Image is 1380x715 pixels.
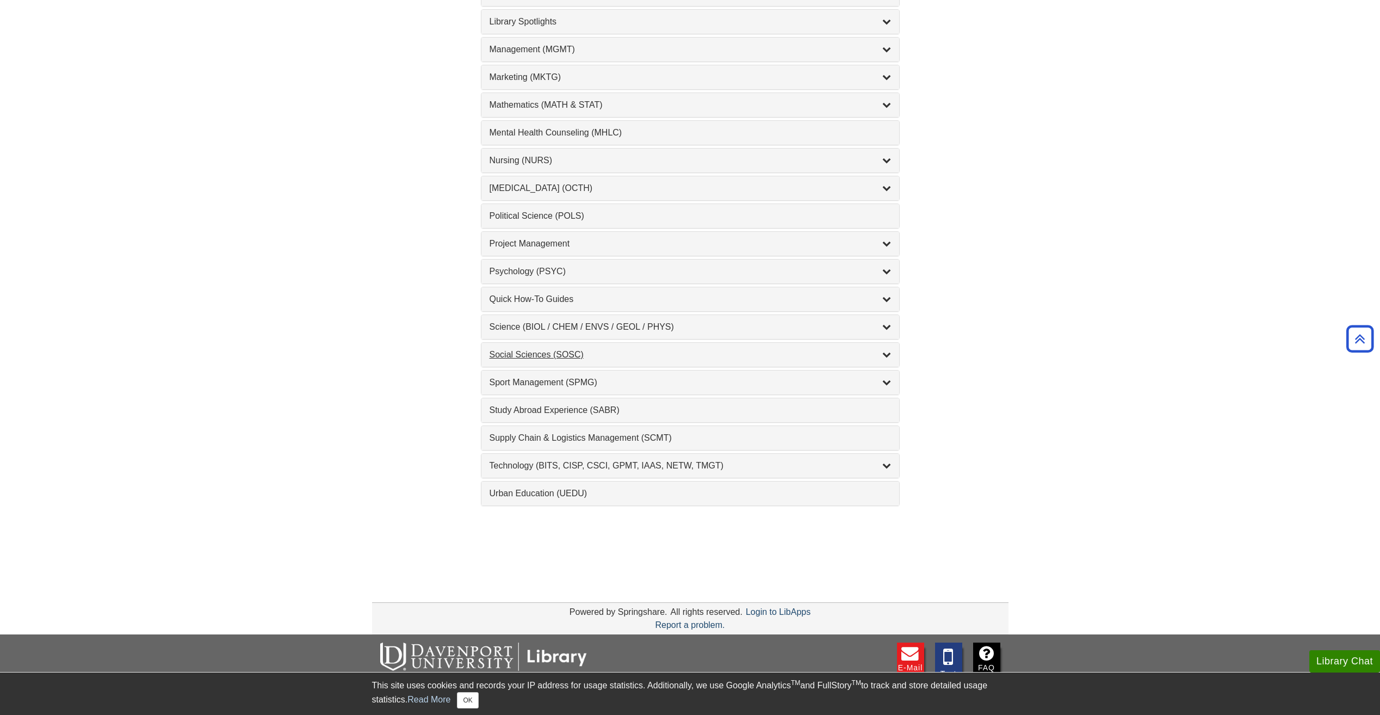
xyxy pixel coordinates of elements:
a: Science (BIOL / CHEM / ENVS / GEOL / PHYS) [490,320,891,334]
sup: TM [852,679,861,687]
a: Quick How-To Guides [490,293,891,306]
a: Login to LibApps [746,607,810,617]
a: Read More [407,695,450,704]
a: Political Science (POLS) [490,209,891,223]
a: Nursing (NURS) [490,154,891,167]
a: Sport Management (SPMG) [490,376,891,389]
button: Library Chat [1309,650,1380,673]
a: Technology (BITS, CISP, CSCI, GPMT, IAAS, NETW, TMGT) [490,459,891,472]
a: Social Sciences (SOSC) [490,348,891,361]
a: FAQ [973,643,1000,680]
a: [MEDICAL_DATA] (OCTH) [490,182,891,195]
div: All rights reserved. [669,607,744,617]
a: Study Abroad Experience (SABR) [490,404,891,417]
a: E-mail [897,643,924,680]
a: Text [935,643,962,680]
a: Urban Education (UEDU) [490,487,891,500]
a: Management (MGMT) [490,43,891,56]
div: Powered by Springshare. [568,607,669,617]
a: Marketing (MKTG) [490,71,891,84]
img: DU Libraries [380,643,587,671]
sup: TM [791,679,800,687]
a: Back to Top [1342,331,1377,346]
button: Close [457,692,478,708]
a: Report a problem. [655,620,725,630]
a: Psychology (PSYC) [490,265,891,278]
a: Library Spotlights [490,15,891,28]
a: Mathematics (MATH & STAT) [490,98,891,112]
div: This site uses cookies and records your IP address for usage statistics. Additionally, we use Goo... [372,679,1008,708]
a: Project Management [490,237,891,250]
a: Mental Health Counseling (MHLC) [490,126,891,139]
a: Supply Chain & Logistics Management (SCMT) [490,432,891,445]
